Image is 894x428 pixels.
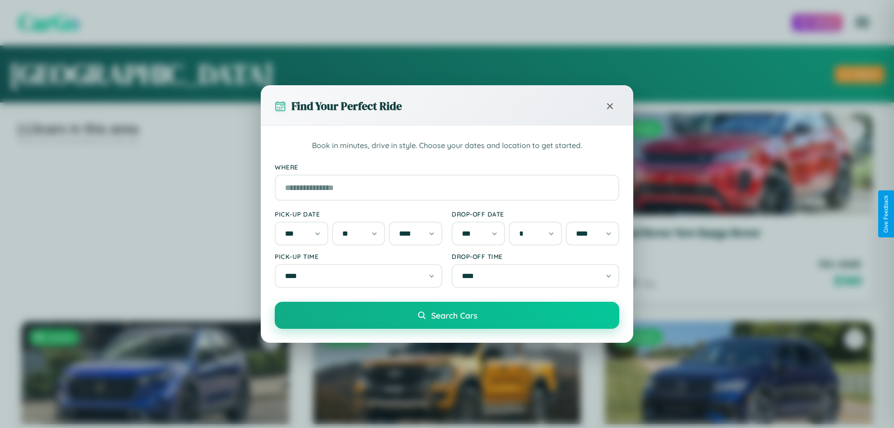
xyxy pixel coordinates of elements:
[275,163,619,171] label: Where
[452,210,619,218] label: Drop-off Date
[275,210,442,218] label: Pick-up Date
[275,252,442,260] label: Pick-up Time
[275,302,619,329] button: Search Cars
[431,310,477,320] span: Search Cars
[452,252,619,260] label: Drop-off Time
[291,98,402,114] h3: Find Your Perfect Ride
[275,140,619,152] p: Book in minutes, drive in style. Choose your dates and location to get started.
